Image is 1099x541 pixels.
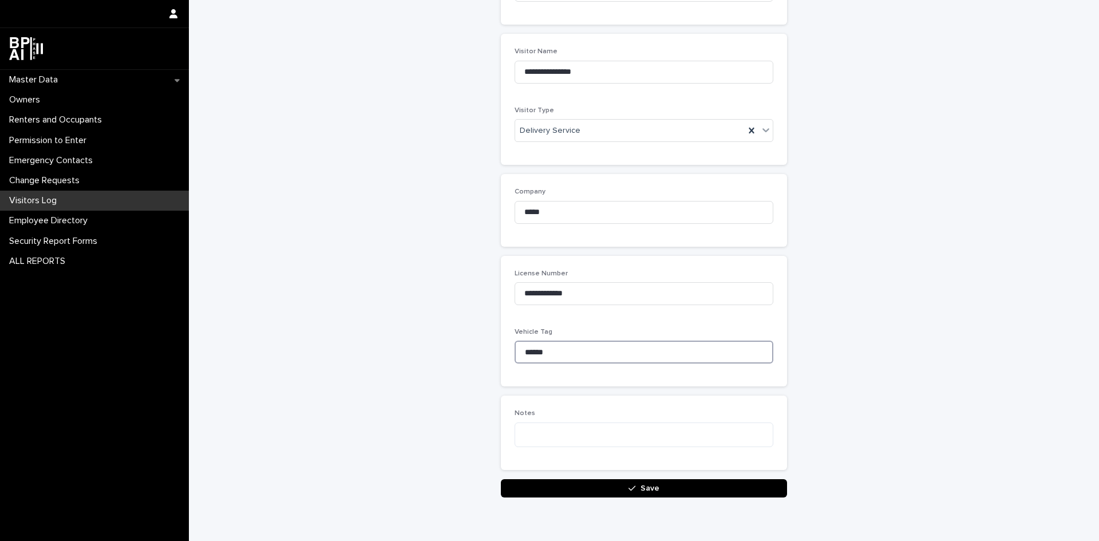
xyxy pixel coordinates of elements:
[641,484,659,492] span: Save
[515,410,535,417] span: Notes
[5,135,96,146] p: Permission to Enter
[5,114,111,125] p: Renters and Occupants
[501,479,787,497] button: Save
[515,270,568,277] span: License Number
[5,94,49,105] p: Owners
[9,37,43,60] img: dwgmcNfxSF6WIOOXiGgu
[5,155,102,166] p: Emergency Contacts
[515,107,554,114] span: Visitor Type
[5,175,89,186] p: Change Requests
[520,125,580,137] span: Delivery Service
[5,195,66,206] p: Visitors Log
[515,188,545,195] span: Company
[5,74,67,85] p: Master Data
[515,48,558,55] span: Visitor Name
[5,256,74,267] p: ALL REPORTS
[5,236,106,247] p: Security Report Forms
[5,215,97,226] p: Employee Directory
[515,329,552,335] span: Vehicle Tag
